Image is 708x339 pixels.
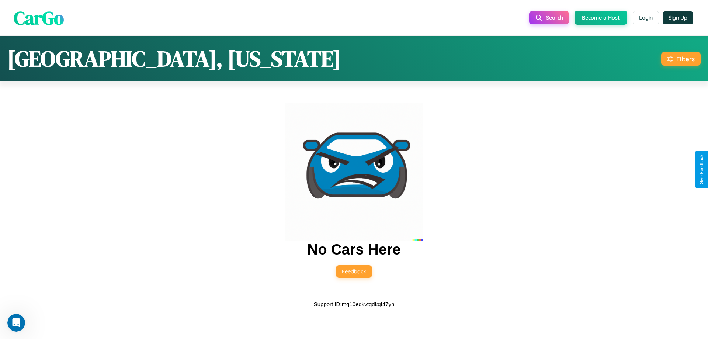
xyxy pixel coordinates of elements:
button: Sign Up [663,11,693,24]
h2: No Cars Here [307,241,400,258]
h1: [GEOGRAPHIC_DATA], [US_STATE] [7,44,341,74]
button: Filters [661,52,701,66]
div: Filters [676,55,695,63]
button: Become a Host [575,11,627,25]
p: Support ID: mg10edkvtgdkgf47yh [314,299,394,309]
button: Feedback [336,265,372,278]
span: CarGo [14,5,64,30]
img: car [285,103,423,241]
div: Give Feedback [699,155,704,184]
button: Search [529,11,569,24]
iframe: Intercom live chat [7,314,25,332]
button: Login [633,11,659,24]
span: Search [546,14,563,21]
